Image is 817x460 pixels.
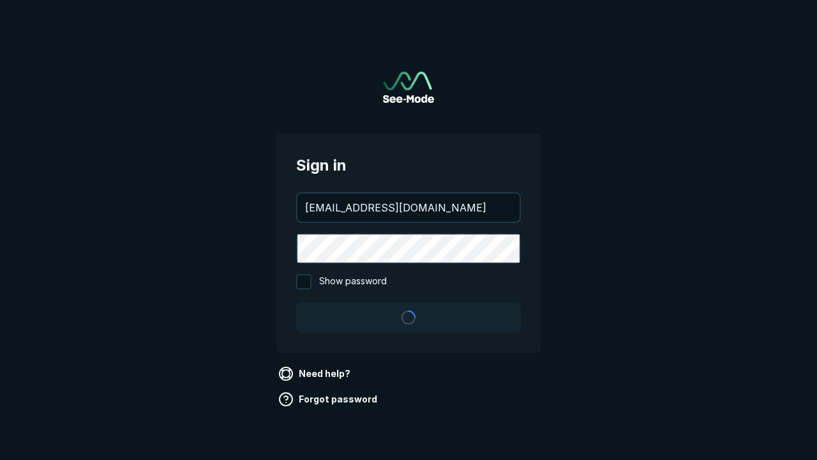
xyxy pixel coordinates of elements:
span: Sign in [296,154,521,177]
input: your@email.com [297,194,520,222]
img: See-Mode Logo [383,72,434,103]
a: Need help? [276,364,356,384]
a: Forgot password [276,389,382,410]
span: Show password [319,274,387,289]
a: Go to sign in [383,72,434,103]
